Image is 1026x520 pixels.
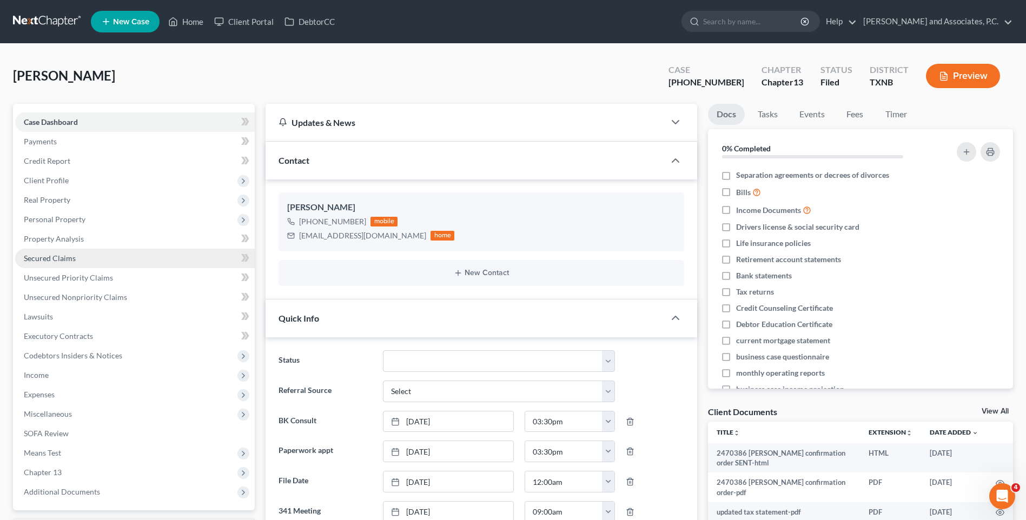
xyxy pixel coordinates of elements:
div: home [431,231,454,241]
button: Preview [926,64,1000,88]
span: Income Documents [736,205,801,216]
a: Date Added expand_more [930,428,978,436]
div: [PHONE_NUMBER] [668,76,744,89]
a: [PERSON_NAME] and Associates, P.C. [858,12,1012,31]
span: Income [24,370,49,379]
i: unfold_more [906,430,912,436]
span: Separation agreements or decrees of divorces [736,170,889,181]
a: Tasks [749,104,786,125]
a: Extensionunfold_more [869,428,912,436]
td: [DATE] [921,443,987,473]
a: DebtorCC [279,12,340,31]
a: Secured Claims [15,249,255,268]
i: expand_more [972,430,978,436]
a: Docs [708,104,745,125]
span: Codebtors Insiders & Notices [24,351,122,360]
a: Unsecured Nonpriority Claims [15,288,255,307]
a: [DATE] [383,441,513,462]
span: Credit Report [24,156,70,165]
span: Unsecured Priority Claims [24,273,113,282]
a: Client Portal [209,12,279,31]
div: [EMAIL_ADDRESS][DOMAIN_NAME] [299,230,426,241]
span: Payments [24,137,57,146]
span: Client Profile [24,176,69,185]
span: Credit Counseling Certificate [736,303,833,314]
span: Unsecured Nonpriority Claims [24,292,127,302]
span: SOFA Review [24,429,69,438]
span: Contact [279,155,309,165]
span: 13 [793,77,803,87]
td: 2470386 [PERSON_NAME] confirmation order-pdf [708,472,860,502]
input: -- : -- [525,411,603,432]
i: unfold_more [733,430,740,436]
span: Case Dashboard [24,117,78,126]
span: monthly operating reports [736,368,825,378]
span: Secured Claims [24,254,76,263]
td: HTML [860,443,921,473]
span: Tax returns [736,286,774,297]
a: Property Analysis [15,229,255,249]
span: Debtor Education Certificate [736,319,832,330]
a: Titleunfold_more [717,428,740,436]
span: Miscellaneous [24,409,72,418]
a: Payments [15,132,255,151]
iframe: Intercom live chat [989,483,1015,509]
a: SOFA Review [15,424,255,443]
a: Timer [877,104,916,125]
span: Chapter 13 [24,468,62,477]
span: Lawsuits [24,312,53,321]
label: Status [273,350,377,372]
span: Bills [736,187,751,198]
a: Credit Report [15,151,255,171]
div: [PERSON_NAME] [287,201,676,214]
a: Unsecured Priority Claims [15,268,255,288]
span: [PERSON_NAME] [13,68,115,83]
span: New Case [113,18,149,26]
div: Case [668,64,744,76]
span: Retirement account statements [736,254,841,265]
a: Case Dashboard [15,112,255,132]
a: View All [982,408,1009,415]
div: Client Documents [708,406,777,417]
a: Help [820,12,857,31]
span: Expenses [24,390,55,399]
span: Means Test [24,448,61,457]
span: Executory Contracts [24,331,93,341]
span: Personal Property [24,215,85,224]
div: Chapter [762,64,803,76]
div: [PHONE_NUMBER] [299,216,366,227]
span: Property Analysis [24,234,84,243]
td: PDF [860,472,921,502]
label: Referral Source [273,381,377,402]
button: New Contact [287,269,676,277]
span: business case income projection [736,384,844,395]
a: Lawsuits [15,307,255,326]
span: current mortgage statement [736,335,830,346]
input: Search by name... [703,11,802,31]
td: [DATE] [921,472,987,502]
label: BK Consult [273,411,377,432]
strong: 0% Completed [722,144,771,153]
label: Paperwork appt [273,441,377,462]
input: -- : -- [525,441,603,462]
span: Quick Info [279,313,319,323]
div: Updates & News [279,117,652,128]
div: Chapter [762,76,803,89]
a: [DATE] [383,471,513,492]
span: Real Property [24,195,70,204]
a: Fees [838,104,872,125]
a: Home [163,12,209,31]
div: TXNB [870,76,909,89]
span: Bank statements [736,270,792,281]
span: 4 [1011,483,1020,492]
span: business case questionnaire [736,351,829,362]
div: Filed [820,76,852,89]
input: -- : -- [525,471,603,492]
span: Life insurance policies [736,238,811,249]
a: Executory Contracts [15,326,255,346]
span: Additional Documents [24,487,100,496]
div: Status [820,64,852,76]
a: [DATE] [383,411,513,432]
label: File Date [273,471,377,492]
a: Events [791,104,833,125]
